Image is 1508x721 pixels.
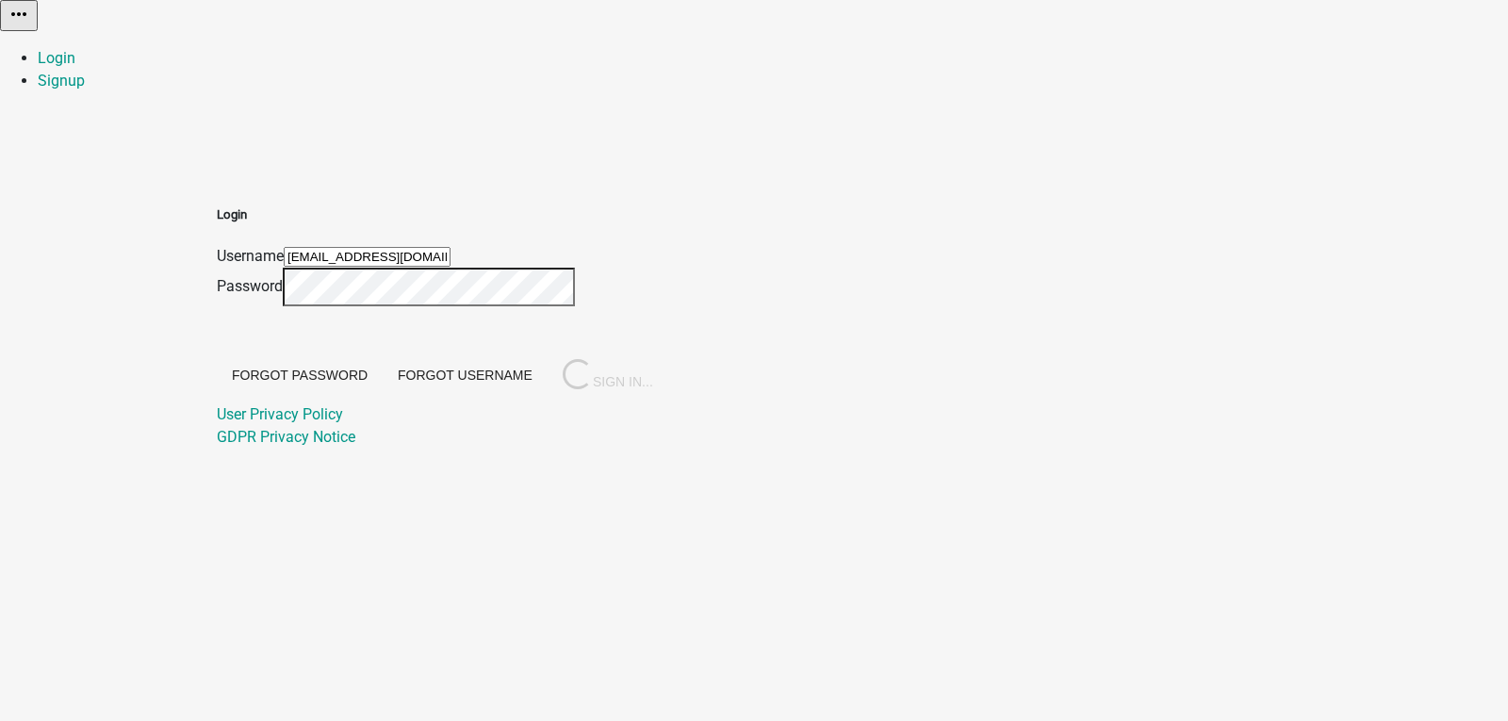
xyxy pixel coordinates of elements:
[563,374,653,389] span: SIGN IN...
[383,358,548,392] button: Forgot Username
[8,3,30,25] i: more_horiz
[38,72,85,90] a: Signup
[217,405,343,423] a: User Privacy Policy
[217,277,283,295] label: Password
[548,352,668,399] button: SIGN IN...
[217,205,668,224] h5: Login
[38,49,75,67] a: Login
[217,358,383,392] button: Forgot Password
[217,247,284,265] label: Username
[217,428,355,446] a: GDPR Privacy Notice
